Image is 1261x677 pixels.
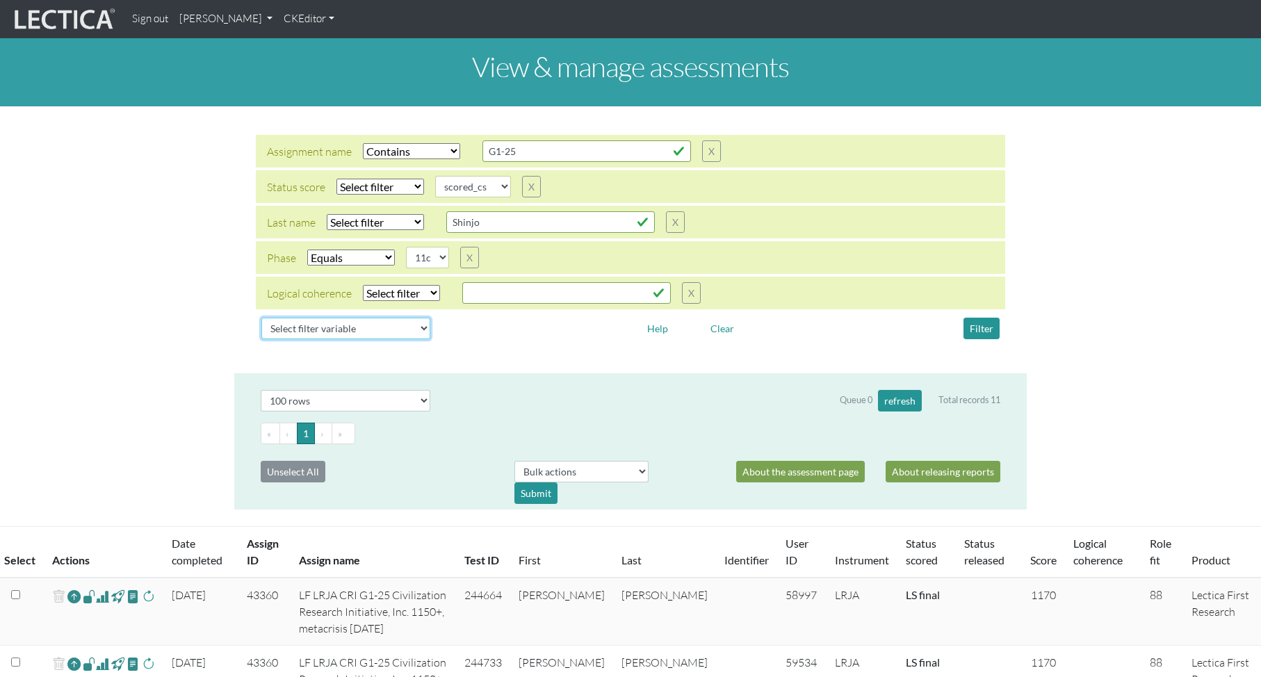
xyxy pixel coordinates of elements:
[666,211,685,233] button: X
[111,588,124,604] span: view
[267,143,352,160] div: Assignment name
[52,587,65,607] span: delete
[142,588,155,605] span: rescore
[297,423,315,444] button: Go to page 1
[267,214,316,231] div: Last name
[906,655,940,669] a: Completed = assessment has been completed; CS scored = assessment has been CLAS scored; LS scored...
[906,588,940,601] a: Completed = assessment has been completed; CS scored = assessment has been CLAS scored; LS scored...
[1073,537,1123,566] a: Logical coherence
[267,285,352,302] div: Logical coherence
[174,6,278,33] a: [PERSON_NAME]
[835,553,889,566] a: Instrument
[1150,655,1162,669] span: 88
[83,588,96,604] span: view
[641,318,674,339] button: Help
[456,578,510,646] td: 244664
[142,655,155,672] span: rescore
[460,247,479,268] button: X
[1031,588,1056,602] span: 1170
[261,423,1000,444] ul: Pagination
[67,587,81,607] a: Reopen
[261,461,325,482] button: Unselect All
[1031,655,1056,669] span: 1170
[510,578,613,646] td: [PERSON_NAME]
[514,482,558,504] div: Submit
[963,318,1000,339] button: Filter
[704,318,740,339] button: Clear
[456,527,510,578] th: Test ID
[786,537,808,566] a: User ID
[67,654,81,674] a: Reopen
[641,320,674,334] a: Help
[827,578,897,646] td: LRJA
[163,578,238,646] td: [DATE]
[127,6,174,33] a: Sign out
[519,553,541,566] a: First
[127,588,140,604] span: view
[83,655,96,671] span: view
[964,537,1004,566] a: Status released
[886,461,1000,482] a: About releasing reports
[777,578,827,646] td: 58997
[613,578,716,646] td: [PERSON_NAME]
[291,527,456,578] th: Assign name
[878,390,922,411] button: refresh
[111,655,124,671] span: view
[682,282,701,304] button: X
[906,537,938,566] a: Status scored
[172,537,222,566] a: Date completed
[96,655,109,672] span: Analyst score
[267,179,325,195] div: Status score
[44,527,163,578] th: Actions
[238,527,291,578] th: Assign ID
[522,176,541,197] button: X
[52,654,65,674] span: delete
[238,578,291,646] td: 43360
[267,250,296,266] div: Phase
[291,578,456,646] td: LF LRJA CRI G1-25 Civilization Research Initiative, Inc. 1150+, metacrisis [DATE]
[621,553,642,566] a: Last
[11,6,115,33] img: lecticalive
[1150,588,1162,602] span: 88
[840,390,1000,411] div: Queue 0 Total records 11
[702,140,721,162] button: X
[96,588,109,605] span: Analyst score
[724,553,769,566] a: Identifier
[1191,553,1230,566] a: Product
[278,6,340,33] a: CKEditor
[736,461,865,482] a: About the assessment page
[1030,553,1057,566] a: Score
[1150,537,1171,566] a: Role fit
[1183,578,1261,646] td: Lectica First Research
[127,655,140,671] span: view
